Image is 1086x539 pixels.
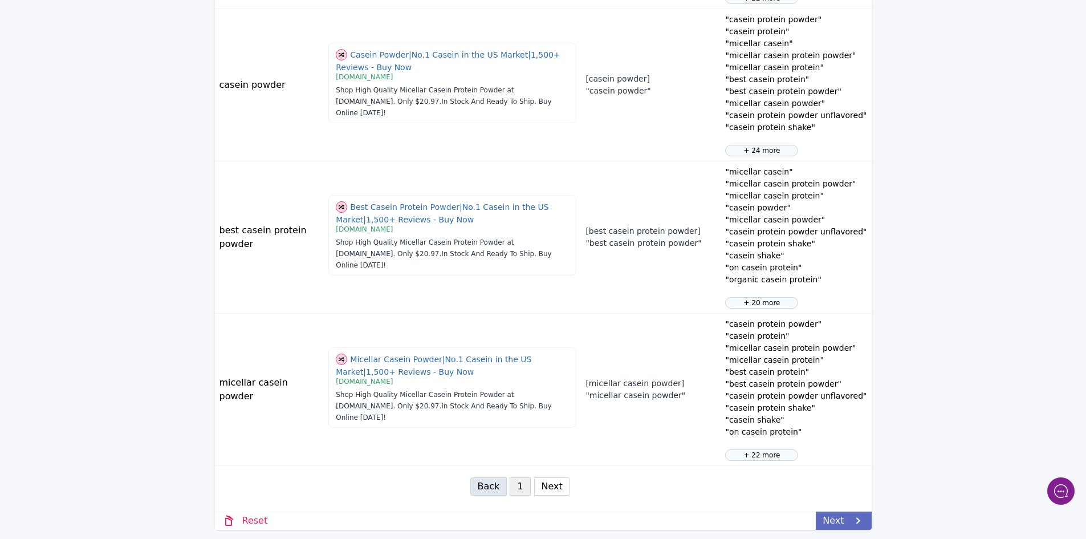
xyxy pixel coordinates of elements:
[725,62,867,74] p: "micellar casein protein"
[725,262,867,274] p: "on casein protein"
[585,85,716,97] p: "casein powder"
[725,202,867,214] p: "casein powder"
[336,225,393,233] span: [DOMAIN_NAME]
[725,402,867,414] p: "casein protein shake"
[528,50,531,59] span: |
[215,9,328,161] td: casein powder
[336,402,552,422] span: In Stock And Ready To Ship. Buy Online [DATE]!
[585,237,716,249] p: "best casein protein powder"
[336,354,531,376] span: No.1 Casein in the US Market
[366,215,474,224] span: 1,500+ Reviews - Buy Now
[725,86,867,98] p: "best casein protein powder"
[215,161,328,314] td: best casein protein powder
[17,55,211,74] h1: Welcome to Fiuti!
[366,367,474,376] span: 1,500+ Reviews - Buy Now
[725,145,798,156] div: This is a preview. An other 24 negatives will be generated for this ad group.
[215,512,275,530] a: Reset
[585,225,716,237] p: [best casein protein powder]
[725,342,867,354] p: "micellar casein protein powder"
[725,330,867,342] p: "casein protein"
[725,390,867,402] p: "casein protein powder unflavored"
[725,214,867,226] p: "micellar casein powder"
[409,50,412,59] span: |
[336,353,347,364] span: Show different combination
[725,98,867,110] p: "micellar casein powder"
[336,86,514,106] span: Shop High Quality Micellar Casein Protein Powder at [DOMAIN_NAME]. Only $20.97
[442,354,445,363] span: |
[439,250,441,258] span: .
[336,391,514,410] span: Shop High Quality Micellar Casein Protein Powder at [DOMAIN_NAME]. Only $20.97
[725,190,867,202] p: "micellar casein protein"
[336,354,347,365] img: shuffle.svg
[725,50,867,62] p: "micellar casein protein powder"
[470,477,507,496] button: Back
[730,450,793,460] p: + 22 more
[17,76,211,112] h2: Can I help you with anything?
[215,314,328,466] td: micellar casein powder
[1047,477,1075,505] iframe: gist-messenger-bubble-iframe
[439,98,441,106] span: .
[725,74,867,86] p: "best casein protein"
[459,202,462,211] span: |
[336,202,548,224] span: No.1 Casein in the US Market
[725,366,867,378] p: "best casein protein"
[95,399,144,406] span: We run on Gist
[725,414,867,426] p: "casein shake"
[725,274,867,286] p: "organic casein protein"
[534,477,570,496] button: Next
[350,354,445,363] span: Micellar Casein Powder
[725,378,867,390] p: "best casein protein powder"
[725,250,867,262] p: "casein shake"
[585,73,716,85] p: [casein powder]
[363,215,366,224] span: |
[725,26,867,38] p: "casein protein"
[725,110,867,121] p: "casein protein powder unflavored"
[725,354,867,366] p: "micellar casein protein"
[336,378,393,386] span: [DOMAIN_NAME]
[725,297,798,309] div: This is a preview. An other 20 negatives will be generated for this ad group.
[18,133,210,156] button: New conversation
[730,298,793,308] p: + 20 more
[74,140,137,149] span: New conversation
[725,226,867,238] p: "casein protein powder unflavored"
[336,98,552,117] span: In Stock And Ready To Ship. Buy Online [DATE]!
[336,201,347,212] span: Show different combination
[725,14,867,26] p: "casein protein powder"
[725,238,867,250] p: "casein protein shake"
[412,50,531,59] span: No.1 Casein in the US Market
[725,166,867,178] p: "micellar casein"
[585,390,716,402] p: "micellar casein powder"
[336,49,347,60] img: shuffle.svg
[336,238,514,258] span: Shop High Quality Micellar Casein Protein Powder at [DOMAIN_NAME]. Only $20.97
[336,50,560,72] span: 1,500+ Reviews - Buy Now
[336,201,347,213] img: shuffle.svg
[725,318,867,330] p: "casein protein powder"
[336,250,552,269] span: In Stock And Ready To Ship. Buy Online [DATE]!
[725,426,867,438] p: "on casein protein"
[725,178,867,190] p: "micellar casein protein powder"
[336,48,347,59] span: Show different combination
[585,378,716,390] p: [micellar casein powder]
[725,121,867,133] p: "casein protein shake"
[816,512,871,530] a: Next
[350,50,411,59] span: Casein Powder
[730,145,793,156] p: + 24 more
[439,402,441,410] span: .
[725,38,867,50] p: "micellar casein"
[350,202,462,211] span: Best Casein Protein Powder
[725,449,798,461] div: This is a preview. An other 22 negatives will be generated for this ad group.
[363,367,366,376] span: |
[336,73,393,81] span: [DOMAIN_NAME]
